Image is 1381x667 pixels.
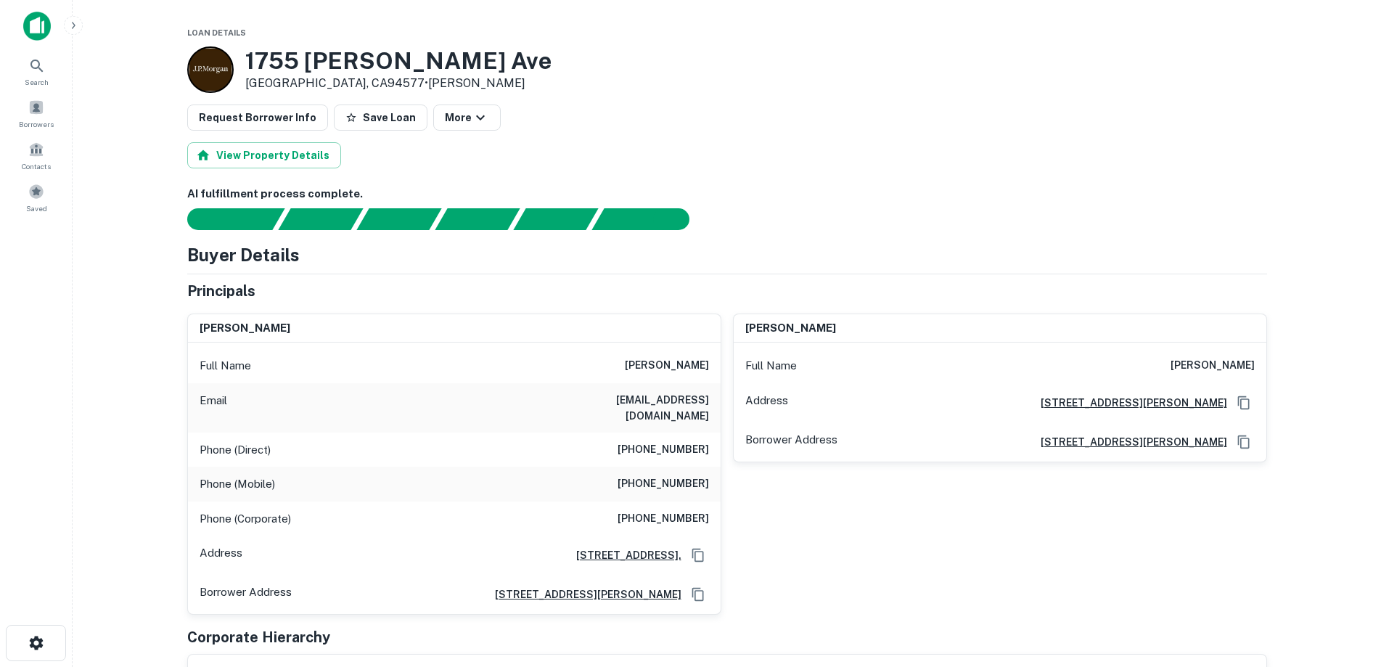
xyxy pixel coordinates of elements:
div: Your request is received and processing... [278,208,363,230]
h5: Principals [187,280,255,302]
button: Save Loan [334,105,427,131]
h6: AI fulfillment process complete. [187,186,1267,202]
a: [PERSON_NAME] [428,76,525,90]
a: [STREET_ADDRESS][PERSON_NAME] [483,586,681,602]
p: Full Name [745,357,797,375]
h6: [PERSON_NAME] [200,320,290,337]
h6: [PHONE_NUMBER] [618,441,709,459]
h6: [PERSON_NAME] [1171,357,1255,375]
p: Full Name [200,357,251,375]
a: Borrowers [4,94,68,133]
h3: 1755 [PERSON_NAME] Ave [245,47,552,75]
div: Principals found, AI now looking for contact information... [435,208,520,230]
img: capitalize-icon.png [23,12,51,41]
p: Address [200,544,242,566]
a: [STREET_ADDRESS], [565,547,681,563]
h4: Buyer Details [187,242,300,268]
h6: [PHONE_NUMBER] [618,510,709,528]
p: Borrower Address [745,431,837,453]
p: Email [200,392,227,424]
h6: [PERSON_NAME] [745,320,836,337]
h6: [PERSON_NAME] [625,357,709,375]
button: View Property Details [187,142,341,168]
button: Copy Address [1233,431,1255,453]
button: Copy Address [687,544,709,566]
span: Contacts [22,160,51,172]
button: Copy Address [1233,392,1255,414]
div: AI fulfillment process complete. [592,208,707,230]
div: Principals found, still searching for contact information. This may take time... [513,208,598,230]
span: Search [25,76,49,88]
a: Search [4,52,68,91]
p: Phone (Direct) [200,441,271,459]
a: Saved [4,178,68,217]
iframe: Chat Widget [1308,551,1381,621]
span: Loan Details [187,28,246,37]
p: [GEOGRAPHIC_DATA], CA94577 • [245,75,552,92]
p: Phone (Corporate) [200,510,291,528]
span: Saved [26,202,47,214]
span: Borrowers [19,118,54,130]
button: Request Borrower Info [187,105,328,131]
p: Borrower Address [200,584,292,605]
button: More [433,105,501,131]
p: Phone (Mobile) [200,475,275,493]
h5: Corporate Hierarchy [187,626,330,648]
a: [STREET_ADDRESS][PERSON_NAME] [1029,434,1227,450]
button: Copy Address [687,584,709,605]
div: Documents found, AI parsing details... [356,208,441,230]
h6: [EMAIL_ADDRESS][DOMAIN_NAME] [535,392,709,424]
div: Sending borrower request to AI... [170,208,279,230]
a: [STREET_ADDRESS][PERSON_NAME] [1029,395,1227,411]
p: Address [745,392,788,414]
a: Contacts [4,136,68,175]
h6: [PHONE_NUMBER] [618,475,709,493]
